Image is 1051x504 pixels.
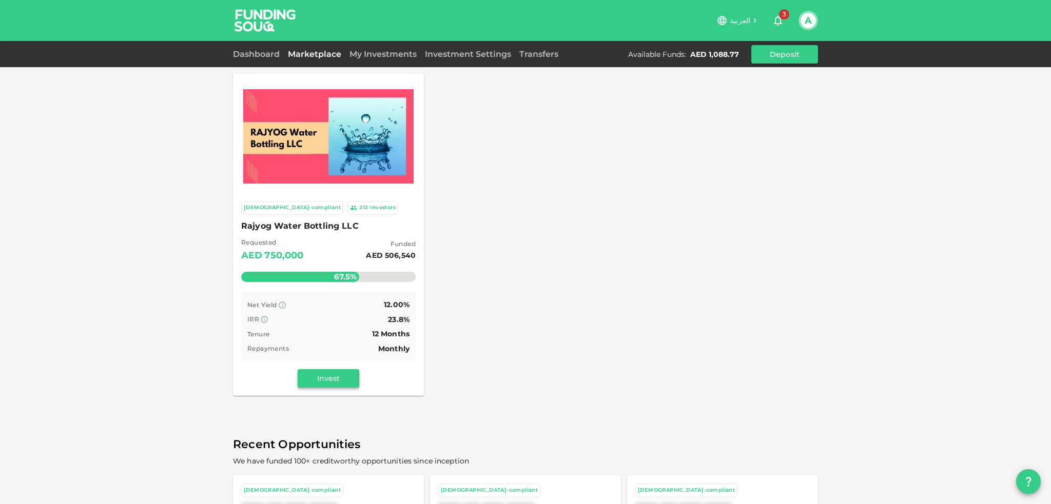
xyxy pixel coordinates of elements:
[628,49,686,59] div: Available Funds :
[779,9,789,19] span: 3
[244,486,341,495] div: [DEMOGRAPHIC_DATA]-compliant
[247,301,277,309] span: Net Yield
[801,13,816,28] button: A
[243,89,414,184] img: Marketplace Logo
[233,49,284,59] a: Dashboard
[247,330,269,338] span: Tenure
[441,486,538,495] div: [DEMOGRAPHIC_DATA]-compliant
[345,49,421,59] a: My Investments
[244,204,341,212] div: [DEMOGRAPHIC_DATA]-compliant
[241,219,416,233] span: Rajyog Water Bottling LLC
[388,315,410,324] span: 23.8%
[378,344,410,353] span: Monthly
[751,45,818,64] button: Deposit
[284,49,345,59] a: Marketplace
[247,345,289,352] span: Repayments
[421,49,515,59] a: Investment Settings
[768,10,788,31] button: 3
[298,369,359,388] button: Invest
[690,49,739,59] div: AED 1,088.77
[370,204,396,212] div: Investors
[366,239,416,249] span: Funded
[359,204,368,212] div: 212
[730,16,750,25] span: العربية
[384,300,410,309] span: 12.00%
[372,329,410,338] span: 12 Months
[247,315,259,323] span: IRR
[515,49,562,59] a: Transfers
[233,456,469,466] span: We have funded 100+ creditworthy opportunities since inception
[638,486,735,495] div: [DEMOGRAPHIC_DATA]-compliant
[1016,469,1041,494] button: question
[233,74,424,396] a: Marketplace Logo [DEMOGRAPHIC_DATA]-compliant 212Investors Rajyog Water Bottling LLC Requested AE...
[241,237,304,248] span: Requested
[233,435,818,455] span: Recent Opportunities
